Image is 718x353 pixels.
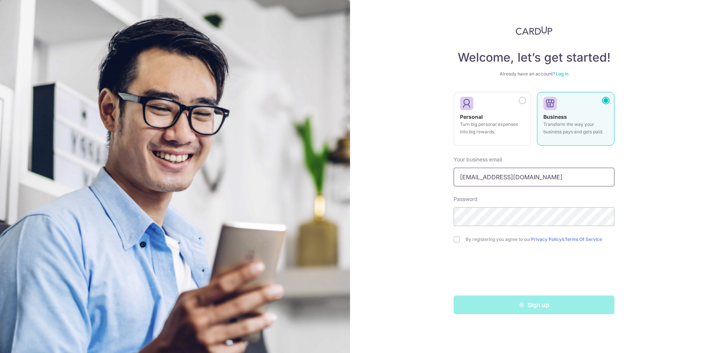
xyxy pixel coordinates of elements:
[543,114,567,120] strong: Business
[454,50,614,65] h4: Welcome, let’s get started!
[516,26,552,35] img: CardUp Logo
[454,92,531,150] a: Personal Turn big personal expenses into big rewards.
[460,121,525,136] p: Turn big personal expenses into big rewards.
[556,71,568,77] a: Log in
[537,92,614,150] a: Business Transform the way your business pays and gets paid.
[454,195,478,203] label: Password
[477,257,591,287] iframe: reCAPTCHA
[454,156,502,163] label: Your business email
[531,236,562,242] a: Privacy Policy
[565,236,602,242] a: Terms Of Service
[466,236,614,242] label: By registering you agree to our &
[460,114,483,120] strong: Personal
[543,121,608,136] p: Transform the way your business pays and gets paid.
[454,71,614,77] div: Already have an account?
[454,168,614,186] input: Enter your Email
